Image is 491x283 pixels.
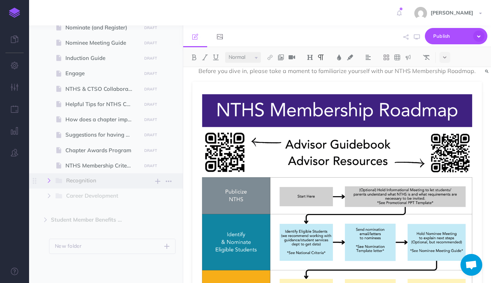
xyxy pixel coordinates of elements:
span: Before you dive in, please take a moment to familiarize yourself with our NTHS Membership Roadmap. [192,66,482,75]
span: Nominate (and Register) [65,23,139,32]
small: DRAFT [144,56,157,61]
img: Add video button [289,54,295,60]
p: New folder [55,242,82,250]
img: Clear styles button [423,54,430,60]
span: How does a chapter implement the Core Four Objectives? [65,115,139,124]
img: Text color button [336,54,342,60]
button: DRAFT [142,131,160,139]
span: Engage [65,69,139,78]
img: logo-mark.svg [9,8,20,18]
button: DRAFT [142,69,160,78]
span: [PERSON_NAME] [427,9,477,16]
small: DRAFT [144,163,157,168]
button: DRAFT [142,85,160,93]
img: Bold button [191,54,197,60]
span: Chapter Awards Program [65,146,139,155]
img: Link button [267,54,273,60]
img: e15ca27c081d2886606c458bc858b488.jpg [414,7,427,20]
span: Nominee Meeting Guide [65,39,139,47]
button: DRAFT [142,24,160,32]
small: DRAFT [144,41,157,45]
img: Italic button [202,54,208,60]
button: DRAFT [142,146,160,155]
a: Open chat [460,254,482,276]
span: Student Member Benefits Guide [51,215,130,224]
small: DRAFT [144,71,157,76]
span: Helpful Tips for NTHS Chapter Officers [65,100,139,109]
small: DRAFT [144,102,157,107]
img: Create table button [394,54,401,60]
span: Career Development [66,191,128,201]
small: DRAFT [144,117,157,122]
small: DRAFT [144,87,157,92]
img: Alignment dropdown menu button [365,54,371,60]
small: DRAFT [144,25,157,30]
span: Suggestions for having a Successful Chapter [65,130,139,139]
button: DRAFT [142,39,160,47]
span: Publish [433,31,470,42]
img: Callout dropdown menu button [405,54,411,60]
button: Publish [425,28,487,44]
button: DRAFT [142,54,160,62]
img: Text background color button [347,54,353,60]
span: Recognition [66,176,128,186]
span: NTHS & CTSO Collaboration Guide [65,85,139,93]
img: Add image button [278,54,284,60]
img: Headings dropdown button [307,54,313,60]
button: New folder [49,239,176,254]
button: DRAFT [142,162,160,170]
button: DRAFT [142,100,160,109]
button: DRAFT [142,116,160,124]
small: DRAFT [144,148,157,153]
span: NTHS Membership Criteria [65,161,139,170]
img: Paragraph button [318,54,324,60]
small: DRAFT [144,133,157,137]
span: Induction Guide [65,54,139,62]
img: Underline button [213,54,219,60]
